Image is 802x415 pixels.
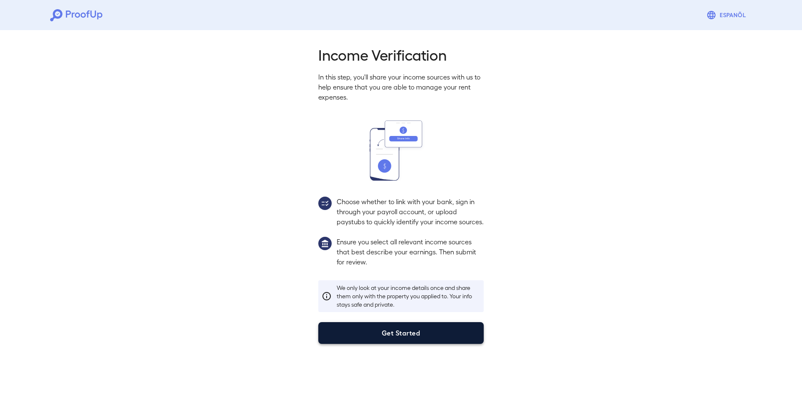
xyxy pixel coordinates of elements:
[337,197,484,227] p: Choose whether to link with your bank, sign in through your payroll account, or upload paystubs t...
[337,237,484,267] p: Ensure you select all relevant income sources that best describe your earnings. Then submit for r...
[703,7,752,23] button: Espanõl
[318,197,332,210] img: group2.svg
[318,322,484,344] button: Get Started
[337,284,480,309] p: We only look at your income details once and share them only with the property you applied to. Yo...
[318,72,484,102] p: In this step, you'll share your income sources with us to help ensure that you are able to manage...
[318,237,332,250] img: group1.svg
[370,120,432,181] img: transfer_money.svg
[318,45,484,64] h2: Income Verification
